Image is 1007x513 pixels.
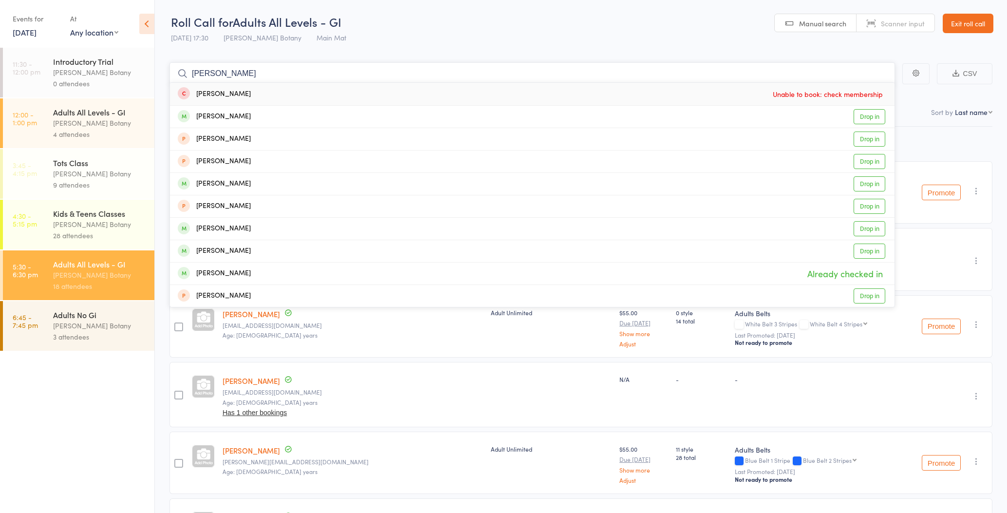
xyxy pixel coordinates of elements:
small: Due [DATE] [619,456,668,463]
a: Drop in [854,221,885,236]
div: 3 attendees [53,331,146,342]
div: Adults All Levels - GI [53,107,146,117]
div: [PERSON_NAME] Botany [53,269,146,281]
div: 28 attendees [53,230,146,241]
time: 4:30 - 5:15 pm [13,212,37,228]
a: Show more [619,330,668,337]
div: [PERSON_NAME] [178,156,251,167]
div: Adults All Levels - GI [53,259,146,269]
a: [DATE] [13,27,37,38]
a: 5:30 -6:30 pmAdults All Levels - GI[PERSON_NAME] Botany18 attendees [3,250,154,300]
small: Last Promoted: [DATE] [735,468,908,475]
div: 0 attendees [53,78,146,89]
div: Adults Belts [735,445,908,455]
span: [DATE] 17:30 [171,33,208,42]
div: Events for [13,11,60,27]
small: Toby.dunn123@gmail.com [223,458,483,465]
div: - [735,375,908,383]
a: Drop in [854,109,885,124]
div: At [70,11,118,27]
a: Adjust [619,477,668,483]
span: 28 total [676,453,727,461]
div: [PERSON_NAME] Botany [53,67,146,78]
a: Drop in [854,176,885,191]
div: [PERSON_NAME] Botany [53,219,146,230]
div: [PERSON_NAME] [178,111,251,122]
input: Search by name [169,62,895,85]
small: Patrickdoherty99@yahoo.com.au [223,322,483,329]
time: 3:45 - 4:15 pm [13,161,37,177]
div: Adult Unlimited [491,445,612,453]
div: Blue Belt 2 Stripes [803,457,852,463]
a: 6:45 -7:45 pmAdults No Gi[PERSON_NAME] Botany3 attendees [3,301,154,351]
a: 12:00 -1:00 pmAdults All Levels - GI[PERSON_NAME] Botany4 attendees [3,98,154,148]
button: Promote [922,319,961,334]
a: Drop in [854,199,885,214]
div: 4 attendees [53,129,146,140]
div: Not ready to promote [735,475,908,483]
small: Due [DATE] [619,320,668,326]
div: - [676,375,727,383]
time: 6:45 - 7:45 pm [13,313,38,329]
span: [PERSON_NAME] Botany [224,33,301,42]
a: 4:30 -5:15 pmKids & Teens Classes[PERSON_NAME] Botany28 attendees [3,200,154,249]
span: Adults All Levels - GI [233,14,341,30]
span: Age: [DEMOGRAPHIC_DATA] years [223,467,317,475]
span: Age: [DEMOGRAPHIC_DATA] years [223,398,317,406]
div: [PERSON_NAME] Botany [53,117,146,129]
a: 3:45 -4:15 pmTots Class[PERSON_NAME] Botany9 attendees [3,149,154,199]
div: Adults No Gi [53,309,146,320]
a: [PERSON_NAME] [223,376,280,386]
div: Blue Belt 1 Stripe [735,457,908,465]
div: [PERSON_NAME] [178,223,251,234]
div: [PERSON_NAME] [178,178,251,190]
span: Scanner input [881,19,925,28]
span: 0 style [676,308,727,317]
button: Promote [922,455,961,471]
div: $55.00 [619,308,668,347]
span: Age: [DEMOGRAPHIC_DATA] years [223,331,317,339]
time: 12:00 - 1:00 pm [13,111,37,126]
a: Drop in [854,288,885,304]
a: [PERSON_NAME] [223,309,280,319]
small: johnydozan@yahoo.com.au [223,389,483,396]
span: Manual search [799,19,846,28]
div: White Belt 3 Stripes [735,321,908,329]
a: Drop in [854,244,885,259]
span: Unable to book: check membership [770,87,885,101]
a: [PERSON_NAME] [223,445,280,456]
div: White Belt 4 Stripes [810,321,862,327]
div: [PERSON_NAME] [178,246,251,257]
div: Introductory Trial [53,56,146,67]
div: 9 attendees [53,179,146,190]
span: Roll Call for [171,14,233,30]
button: Has 1 other bookings [223,409,287,417]
button: Promote [922,185,961,200]
span: Main Mat [317,33,346,42]
a: Show more [619,467,668,473]
div: [PERSON_NAME] Botany [53,168,146,179]
div: $55.00 [619,445,668,483]
div: Any location [70,27,118,38]
div: N/A [619,375,668,383]
div: [PERSON_NAME] [178,290,251,302]
div: [PERSON_NAME] [178,201,251,212]
time: 5:30 - 6:30 pm [13,263,38,278]
div: [PERSON_NAME] [178,133,251,145]
span: 14 total [676,317,727,325]
a: Exit roll call [943,14,993,33]
a: Adjust [619,341,668,347]
a: Drop in [854,154,885,169]
div: [PERSON_NAME] [178,268,251,279]
label: Sort by [931,107,953,117]
div: Adults Belts [735,308,908,318]
time: 11:30 - 12:00 pm [13,60,40,76]
a: 11:30 -12:00 pmIntroductory Trial[PERSON_NAME] Botany0 attendees [3,48,154,97]
div: Not ready to promote [735,339,908,346]
div: 18 attendees [53,281,146,292]
button: CSV [937,63,992,84]
a: Drop in [854,132,885,147]
span: 11 style [676,445,727,453]
div: Kids & Teens Classes [53,208,146,219]
span: Already checked in [805,265,885,282]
